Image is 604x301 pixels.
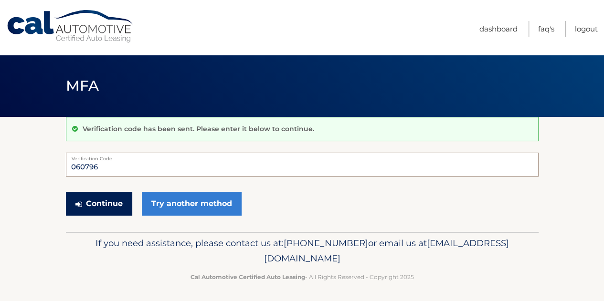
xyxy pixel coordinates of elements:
[72,272,532,282] p: - All Rights Reserved - Copyright 2025
[72,236,532,266] p: If you need assistance, please contact us at: or email us at
[66,192,132,216] button: Continue
[142,192,242,216] a: Try another method
[191,273,305,280] strong: Cal Automotive Certified Auto Leasing
[66,153,539,176] input: Verification Code
[66,153,539,160] label: Verification Code
[83,125,314,133] p: Verification code has been sent. Please enter it below to continue.
[284,238,368,249] span: [PHONE_NUMBER]
[264,238,509,264] span: [EMAIL_ADDRESS][DOMAIN_NAME]
[575,21,598,37] a: Logout
[6,10,135,43] a: Cal Automotive
[538,21,554,37] a: FAQ's
[66,77,99,94] span: MFA
[479,21,518,37] a: Dashboard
